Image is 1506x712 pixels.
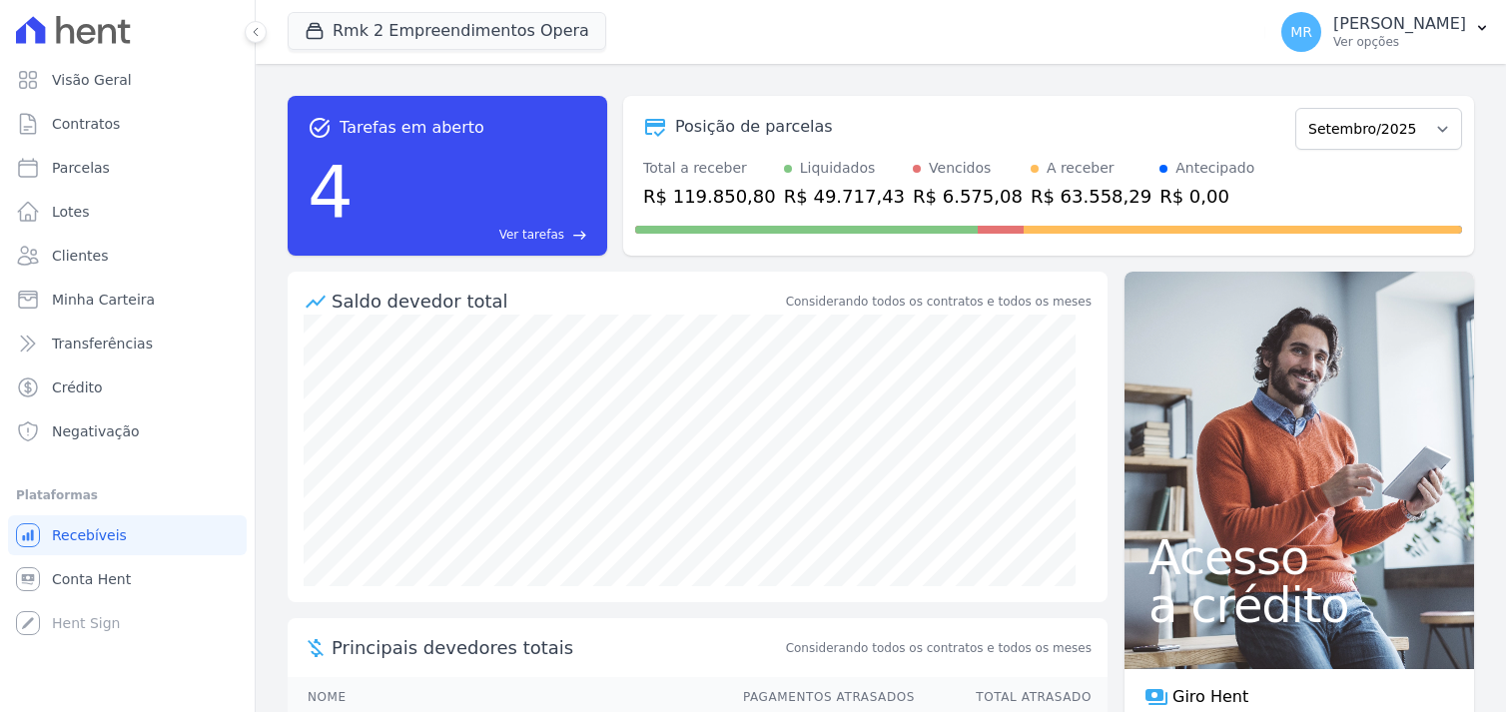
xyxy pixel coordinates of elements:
span: task_alt [308,116,332,140]
p: [PERSON_NAME] [1333,14,1466,34]
a: Clientes [8,236,247,276]
span: Considerando todos os contratos e todos os meses [786,639,1092,657]
a: Ver tarefas east [362,226,587,244]
a: Recebíveis [8,515,247,555]
span: MR [1290,25,1312,39]
div: Considerando todos os contratos e todos os meses [786,293,1092,311]
span: Transferências [52,334,153,354]
span: Acesso [1148,533,1450,581]
div: R$ 49.717,43 [784,183,905,210]
a: Parcelas [8,148,247,188]
span: Crédito [52,377,103,397]
div: R$ 119.850,80 [643,183,776,210]
div: 4 [308,140,354,244]
span: a crédito [1148,581,1450,629]
a: Conta Hent [8,559,247,599]
span: Clientes [52,246,108,266]
div: R$ 63.558,29 [1031,183,1151,210]
div: Total a receber [643,158,776,179]
a: Transferências [8,324,247,363]
span: Tarefas em aberto [340,116,484,140]
span: Parcelas [52,158,110,178]
a: Lotes [8,192,247,232]
span: Lotes [52,202,90,222]
div: R$ 0,00 [1159,183,1254,210]
div: Saldo devedor total [332,288,782,315]
div: Liquidados [800,158,876,179]
span: Visão Geral [52,70,132,90]
div: Antecipado [1175,158,1254,179]
div: R$ 6.575,08 [913,183,1023,210]
span: Principais devedores totais [332,634,782,661]
span: east [572,228,587,243]
a: Visão Geral [8,60,247,100]
span: Negativação [52,421,140,441]
a: Crédito [8,367,247,407]
span: Giro Hent [1172,685,1248,709]
div: A receber [1047,158,1115,179]
div: Plataformas [16,483,239,507]
button: Rmk 2 Empreendimentos Opera [288,12,606,50]
span: Contratos [52,114,120,134]
p: Ver opções [1333,34,1466,50]
button: MR [PERSON_NAME] Ver opções [1265,4,1506,60]
span: Recebíveis [52,525,127,545]
div: Posição de parcelas [675,115,833,139]
span: Minha Carteira [52,290,155,310]
span: Ver tarefas [499,226,564,244]
a: Contratos [8,104,247,144]
div: Vencidos [929,158,991,179]
a: Negativação [8,411,247,451]
span: Conta Hent [52,569,131,589]
a: Minha Carteira [8,280,247,320]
